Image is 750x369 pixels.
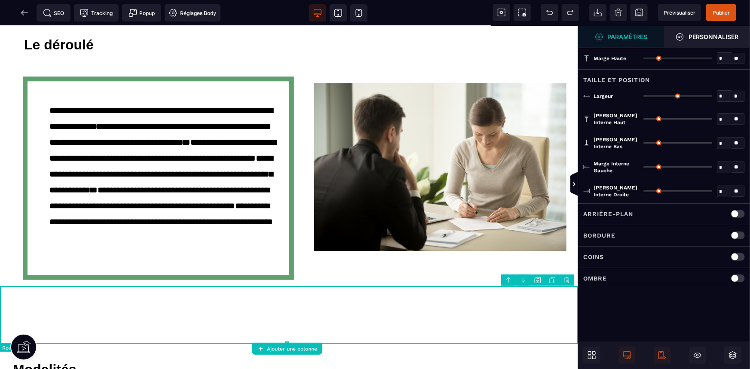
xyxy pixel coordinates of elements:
span: Ouvrir le gestionnaire de styles [578,26,664,48]
span: SEO [43,9,64,17]
strong: Ajouter une colonne [267,346,317,352]
span: Afficher les vues [578,172,587,198]
p: Bordure [583,230,615,241]
span: Publier [713,9,730,16]
strong: Personnaliser [689,34,738,40]
span: Retour [16,4,33,21]
strong: Paramètres [608,34,648,40]
div: Le déroulé [24,11,565,27]
span: Rétablir [562,4,579,21]
span: Afficher le desktop [618,347,636,364]
button: Ajouter une colonne [252,343,322,355]
p: Ombre [583,273,607,284]
span: Marge interne gauche [594,160,639,174]
span: Prévisualiser [664,9,695,16]
span: Capture d'écran [514,4,531,21]
span: Tracking [80,9,113,17]
span: Métadata SEO [37,4,70,21]
span: Code de suivi [74,4,119,21]
div: Modalités [13,335,565,352]
span: Largeur [594,93,613,100]
span: Masquer le bloc [689,347,706,364]
span: Voir les composants [493,4,510,21]
span: Réglages Body [169,9,216,17]
span: Voir tablette [330,4,347,21]
span: Aperçu [658,4,701,21]
img: 74629b4624ccabda2bcafacfe84b1aeb_femme-d-affaires-signant-un-contrat-avec-un-homme-d-affaires.jpg [307,57,566,225]
span: Importer [589,4,606,21]
span: Favicon [165,4,220,21]
span: Voir bureau [309,4,326,21]
span: Enregistrer [631,4,648,21]
span: Ouvrir les blocs [583,347,600,364]
p: Arrière-plan [583,209,633,219]
span: Afficher le mobile [654,347,671,364]
span: Ouvrir les calques [724,347,741,364]
span: [PERSON_NAME] interne bas [594,136,639,150]
span: Ouvrir le gestionnaire de styles [664,26,750,48]
p: Coins [583,252,604,262]
span: [PERSON_NAME] interne droite [594,184,639,198]
span: Marge haute [594,55,626,62]
span: Popup [129,9,155,17]
span: Nettoyage [610,4,627,21]
span: Enregistrer le contenu [706,4,736,21]
span: Voir mobile [350,4,367,21]
div: Taille et position [578,69,750,85]
span: [PERSON_NAME] interne haut [594,112,639,126]
span: Défaire [541,4,558,21]
span: Créer une alerte modale [122,4,161,21]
